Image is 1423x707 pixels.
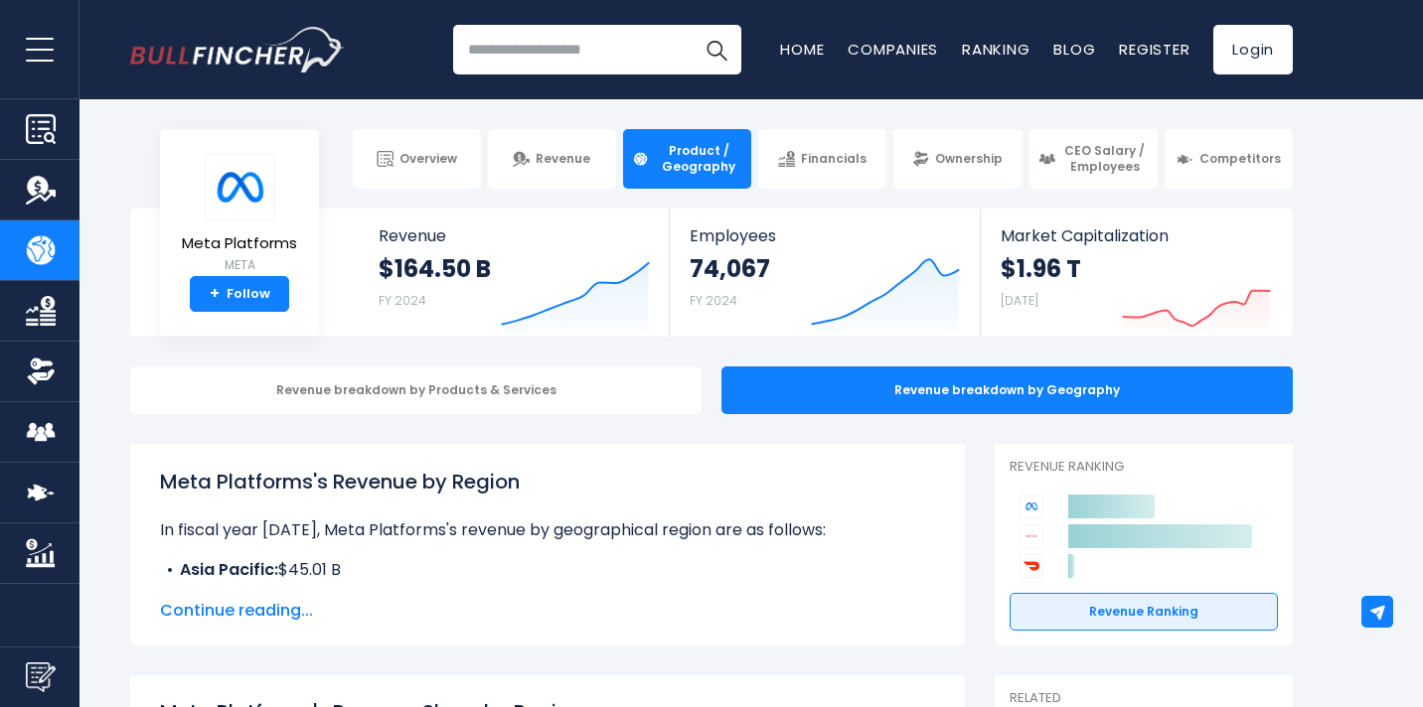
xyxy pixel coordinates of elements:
[160,599,935,623] span: Continue reading...
[690,253,770,284] strong: 74,067
[190,276,289,312] a: +Follow
[962,39,1029,60] a: Ranking
[780,39,824,60] a: Home
[379,226,650,245] span: Revenue
[758,129,886,189] a: Financials
[379,253,491,284] strong: $164.50 B
[488,129,616,189] a: Revenue
[399,151,457,167] span: Overview
[623,129,751,189] a: Product / Geography
[935,151,1003,167] span: Ownership
[1010,459,1278,476] p: Revenue Ranking
[692,25,741,74] button: Search
[1020,524,1043,548] img: Alphabet competitors logo
[690,226,959,245] span: Employees
[359,209,670,337] a: Revenue $164.50 B FY 2024
[180,582,240,605] b: Europe:
[1010,593,1278,631] a: Revenue Ranking
[180,558,278,581] b: Asia Pacific:
[893,129,1022,189] a: Ownership
[160,582,935,606] li: $38.36 B
[130,27,345,72] img: Bullfincher logo
[1020,495,1043,518] img: Meta Platforms competitors logo
[1213,25,1293,74] a: Login
[536,151,590,167] span: Revenue
[1010,690,1278,707] p: Related
[26,356,56,386] img: Ownership
[670,209,979,337] a: Employees 74,067 FY 2024
[1029,129,1158,189] a: CEO Salary / Employees
[353,129,481,189] a: Overview
[690,292,737,309] small: FY 2024
[182,235,297,252] span: Meta Platforms
[1199,151,1281,167] span: Competitors
[721,366,1293,414] div: Revenue breakdown by Geography
[848,39,938,60] a: Companies
[160,467,935,496] h1: Meta Platforms's Revenue by Region
[1165,129,1293,189] a: Competitors
[210,285,220,303] strong: +
[1001,226,1271,245] span: Market Capitalization
[160,518,935,542] p: In fiscal year [DATE], Meta Platforms's revenue by geographical region are as follows:
[1020,554,1043,578] img: DoorDash competitors logo
[160,558,935,582] li: $45.01 B
[182,256,297,274] small: META
[655,143,742,174] span: Product / Geography
[1001,292,1038,309] small: [DATE]
[981,209,1291,337] a: Market Capitalization $1.96 T [DATE]
[379,292,426,309] small: FY 2024
[801,151,867,167] span: Financials
[1001,253,1081,284] strong: $1.96 T
[1119,39,1189,60] a: Register
[130,366,702,414] div: Revenue breakdown by Products & Services
[1061,143,1149,174] span: CEO Salary / Employees
[181,153,298,277] a: Meta Platforms META
[130,27,344,72] a: Go to homepage
[1053,39,1095,60] a: Blog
